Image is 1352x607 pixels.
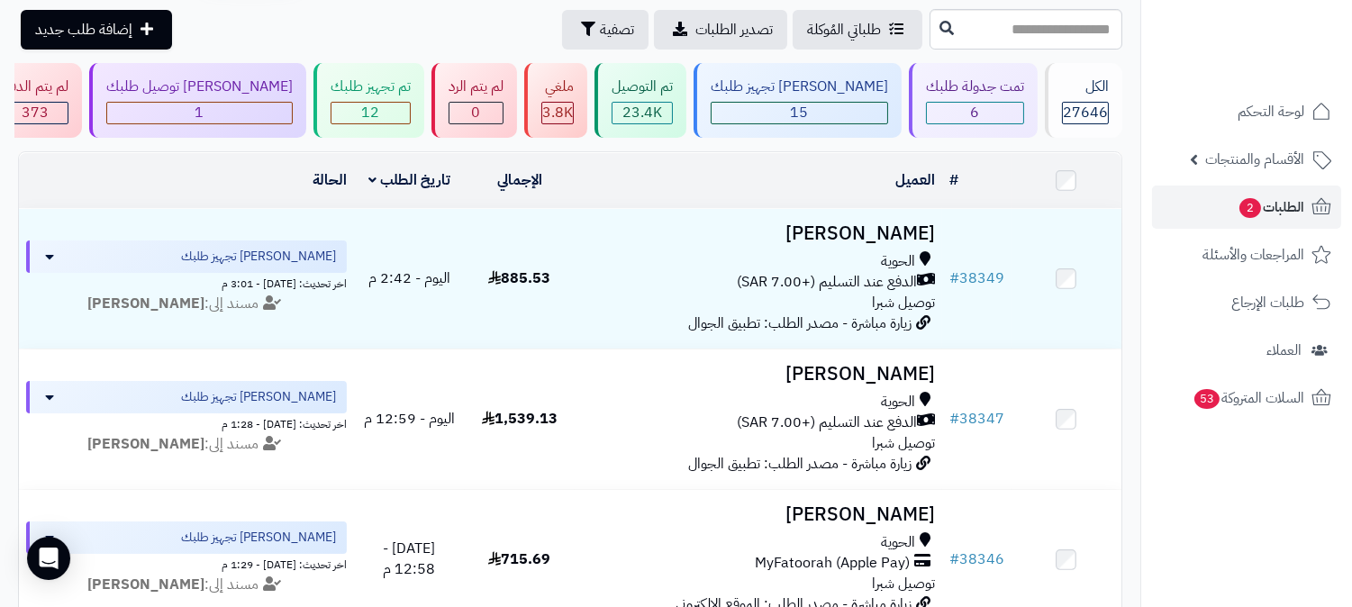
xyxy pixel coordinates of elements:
[582,223,935,244] h3: [PERSON_NAME]
[449,77,504,97] div: لم يتم الرد
[737,272,917,293] span: الدفع عند التسليم (+7.00 SAR)
[86,63,310,138] a: [PERSON_NAME] توصيل طلبك 1
[26,554,347,573] div: اخر تحديث: [DATE] - 1:29 م
[106,77,293,97] div: [PERSON_NAME] توصيل طلبك
[1230,50,1335,88] img: logo-2.png
[364,408,455,430] span: اليوم - 12:59 م
[1063,102,1108,123] span: 27646
[497,169,542,191] a: الإجمالي
[971,102,980,123] span: 6
[1041,63,1126,138] a: الكل27646
[881,392,915,412] span: الحوية
[949,548,959,570] span: #
[1193,385,1304,411] span: السلات المتروكة
[541,77,574,97] div: ملغي
[600,19,634,41] span: تصفية
[712,103,887,123] div: 15
[881,532,915,553] span: الحوية
[562,10,649,50] button: تصفية
[949,408,1004,430] a: #38347
[26,413,347,432] div: اخر تحديث: [DATE] - 1:28 م
[582,364,935,385] h3: [PERSON_NAME]
[791,102,809,123] span: 15
[181,529,336,547] span: [PERSON_NAME] تجهيز طلبك
[872,573,935,594] span: توصيل شبرا
[1152,281,1341,324] a: طلبات الإرجاع
[688,453,912,475] span: زيارة مباشرة - مصدر الطلب: تطبيق الجوال
[807,19,881,41] span: طلباتي المُوكلة
[521,63,591,138] a: ملغي 3.8K
[872,432,935,454] span: توصيل شبرا
[87,293,204,314] strong: [PERSON_NAME]
[181,248,336,266] span: [PERSON_NAME] تجهيز طلبك
[13,575,360,595] div: مسند إلى:
[695,19,773,41] span: تصدير الطلبات
[1152,329,1341,372] a: العملاء
[488,267,550,289] span: 885.53
[949,408,959,430] span: #
[22,102,49,123] span: 373
[872,292,935,313] span: توصيل شبرا
[472,102,481,123] span: 0
[926,77,1024,97] div: تمت جدولة طلبك
[711,77,888,97] div: [PERSON_NAME] تجهيز طلبك
[3,103,68,123] div: 373
[612,103,672,123] div: 23404
[1266,338,1302,363] span: العملاء
[949,548,1004,570] a: #38346
[181,388,336,406] span: [PERSON_NAME] تجهيز طلبك
[949,169,958,191] a: #
[331,103,410,123] div: 12
[26,273,347,292] div: اخر تحديث: [DATE] - 3:01 م
[2,77,68,97] div: لم يتم الدفع
[383,538,435,580] span: [DATE] - 12:58 م
[582,504,935,525] h3: [PERSON_NAME]
[654,10,787,50] a: تصدير الطلبات
[1062,77,1109,97] div: الكل
[542,103,573,123] div: 3835
[1152,90,1341,133] a: لوحة التحكم
[1231,290,1304,315] span: طلبات الإرجاع
[1238,99,1304,124] span: لوحة التحكم
[949,267,959,289] span: #
[310,63,428,138] a: تم تجهيز طلبك 12
[895,169,935,191] a: العميل
[368,169,450,191] a: تاريخ الطلب
[362,102,380,123] span: 12
[21,10,172,50] a: إضافة طلب جديد
[87,433,204,455] strong: [PERSON_NAME]
[1238,195,1304,220] span: الطلبات
[195,102,204,123] span: 1
[27,537,70,580] div: Open Intercom Messenger
[1194,389,1220,409] span: 53
[591,63,690,138] a: تم التوصيل 23.4K
[949,267,1004,289] a: #38349
[87,574,204,595] strong: [PERSON_NAME]
[793,10,922,50] a: طلباتي المُوكلة
[428,63,521,138] a: لم يتم الرد 0
[1152,233,1341,276] a: المراجعات والأسئلة
[542,102,573,123] span: 3.8K
[313,169,347,191] a: الحالة
[482,408,558,430] span: 1,539.13
[1202,242,1304,267] span: المراجعات والأسئلة
[449,103,503,123] div: 0
[755,553,910,574] span: MyFatoorah (Apple Pay)
[35,19,132,41] span: إضافة طلب جديد
[690,63,905,138] a: [PERSON_NAME] تجهيز طلبك 15
[927,103,1023,123] div: 6
[688,313,912,334] span: زيارة مباشرة - مصدر الطلب: تطبيق الجوال
[1205,147,1304,172] span: الأقسام والمنتجات
[331,77,411,97] div: تم تجهيز طلبك
[107,103,292,123] div: 1
[488,548,550,570] span: 715.69
[1152,186,1341,229] a: الطلبات2
[1239,198,1261,218] span: 2
[1152,376,1341,420] a: السلات المتروكة53
[881,251,915,272] span: الحوية
[612,77,673,97] div: تم التوصيل
[905,63,1041,138] a: تمت جدولة طلبك 6
[368,267,450,289] span: اليوم - 2:42 م
[13,434,360,455] div: مسند إلى:
[622,102,662,123] span: 23.4K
